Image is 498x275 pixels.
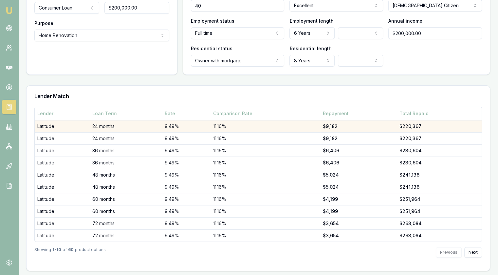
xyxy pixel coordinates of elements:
div: $9,182 [323,123,394,130]
button: Next [464,247,482,258]
div: $3,654 [323,232,394,239]
div: $251,964 [399,208,479,215]
td: Latitude [35,157,90,169]
div: $5,024 [323,184,394,190]
div: $220,367 [399,123,479,130]
td: 48 months [90,181,162,193]
td: Latitude [35,205,90,217]
label: Employment status [191,18,234,24]
label: Annual income [388,18,422,24]
td: 11.16% [211,181,320,193]
input: $ [104,2,169,14]
div: $263,084 [399,232,479,239]
img: emu-icon-u.png [5,7,13,14]
td: 72 months [90,229,162,242]
td: 24 months [90,132,162,144]
div: $6,406 [323,159,394,166]
td: 72 months [90,217,162,229]
td: Latitude [35,120,90,132]
div: $241,136 [399,184,479,190]
strong: 1 - 10 [52,247,61,258]
td: 60 months [90,193,162,205]
td: 11.16% [211,169,320,181]
div: $230,604 [399,147,479,154]
td: 11.16% [211,193,320,205]
div: $230,604 [399,159,479,166]
td: 11.16% [211,120,320,132]
td: 11.16% [211,132,320,144]
div: $3,654 [323,220,394,227]
td: 9.49% [162,120,211,132]
strong: 60 [68,247,74,258]
td: 48 months [90,169,162,181]
td: 36 months [90,157,162,169]
div: $5,024 [323,172,394,178]
div: $263,084 [399,220,479,227]
td: Latitude [35,217,90,229]
label: Purpose [34,20,53,26]
div: $241,136 [399,172,479,178]
label: Residential length [289,46,331,51]
td: 11.16% [211,205,320,217]
div: Loan Term [92,110,160,117]
td: 36 months [90,144,162,157]
label: Residential status [191,46,232,51]
div: $9,182 [323,135,394,142]
td: 9.49% [162,157,211,169]
td: 9.49% [162,193,211,205]
div: Comparison Rate [213,110,318,117]
td: 11.16% [211,217,320,229]
td: Latitude [35,229,90,242]
div: Rate [165,110,208,117]
input: $ [388,27,482,39]
td: 9.49% [162,217,211,229]
td: 60 months [90,205,162,217]
div: Repayment [323,110,394,117]
label: Employment length [289,18,333,24]
div: Showing of product options [34,247,106,258]
td: 9.49% [162,144,211,157]
td: Latitude [35,169,90,181]
td: 11.16% [211,144,320,157]
h3: Lender Match [34,94,482,99]
td: 9.49% [162,181,211,193]
div: $4,199 [323,208,394,215]
div: $220,367 [399,135,479,142]
td: Latitude [35,144,90,157]
td: Latitude [35,132,90,144]
td: 24 months [90,120,162,132]
td: Latitude [35,181,90,193]
td: 9.49% [162,205,211,217]
div: $6,406 [323,147,394,154]
td: 11.16% [211,157,320,169]
div: $4,199 [323,196,394,202]
td: 9.49% [162,229,211,242]
div: $251,964 [399,196,479,202]
td: 9.49% [162,169,211,181]
div: Lender [37,110,87,117]
td: 9.49% [162,132,211,144]
td: Latitude [35,193,90,205]
div: Total Repaid [399,110,479,117]
td: 11.16% [211,229,320,242]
